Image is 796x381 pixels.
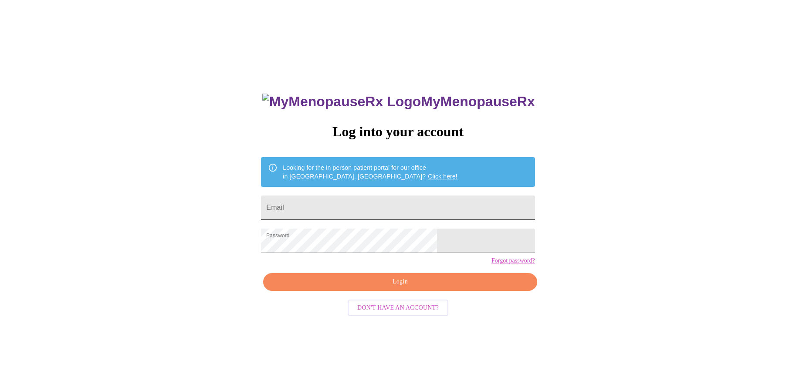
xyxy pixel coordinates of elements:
[357,303,439,314] span: Don't have an account?
[345,303,451,310] a: Don't have an account?
[428,173,457,180] a: Click here!
[348,300,448,317] button: Don't have an account?
[283,160,457,184] div: Looking for the in person patient portal for our office in [GEOGRAPHIC_DATA], [GEOGRAPHIC_DATA]?
[262,94,421,110] img: MyMenopauseRx Logo
[263,273,537,291] button: Login
[261,124,535,140] h3: Log into your account
[491,257,535,264] a: Forgot password?
[273,276,527,287] span: Login
[262,94,535,110] h3: MyMenopauseRx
